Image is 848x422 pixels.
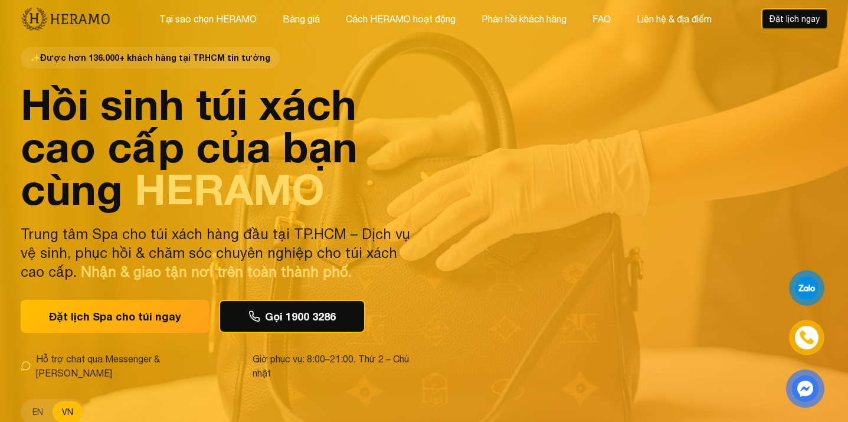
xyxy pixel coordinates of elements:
button: FAQ [589,11,614,27]
button: Liên hệ & địa điểm [633,11,715,27]
button: Tại sao chọn HERAMO [156,11,260,27]
span: HERAMO [135,163,325,214]
span: Được hơn 136.000+ khách hàng tại TP.HCM tin tưởng [21,47,280,68]
p: Trung tâm Spa cho túi xách hàng đầu tại TP.HCM – Dịch vụ vệ sinh, phục hồi & chăm sóc chuyên nghi... [21,224,417,281]
h1: Hồi sinh túi xách cao cấp của bạn cùng [21,83,417,210]
span: Nhận & giao tận nơi trên toàn thành phố. [81,263,352,280]
img: phone-icon [799,330,814,345]
img: new-logo.3f60348b.png [21,6,111,31]
span: star [30,52,40,64]
button: Gọi 1900 3286 [219,300,365,333]
button: Đặt lịch ngay [761,8,828,30]
button: Cách HERAMO hoạt động [342,11,459,27]
button: Bảng giá [279,11,323,27]
span: Giờ phục vụ: 8:00–21:00, Thứ 2 – Chủ nhật [253,352,417,380]
button: Phản hồi khách hàng [478,11,570,27]
button: Đặt lịch Spa cho túi ngay [21,300,209,333]
a: phone-icon [791,322,823,354]
span: Hỗ trợ chat qua Messenger & [PERSON_NAME] [36,352,224,380]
